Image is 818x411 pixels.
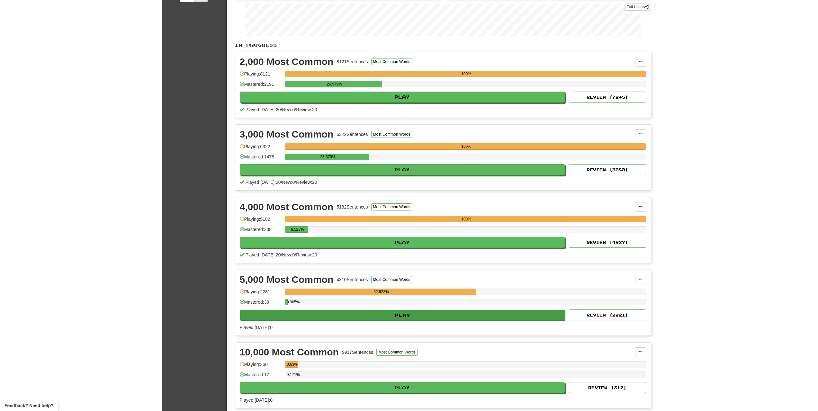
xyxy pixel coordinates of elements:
[371,276,412,283] button: Most Common Words
[337,204,368,210] div: 5182 Sentences
[240,347,339,357] div: 10,000 Most Common
[337,276,368,283] div: 4310 Sentences
[296,252,317,257] span: Review: 20
[240,57,334,67] div: 2,000 Most Common
[625,4,651,11] a: Full History
[240,154,282,164] div: Mastered: 1478
[287,143,646,150] div: 100%
[282,180,295,185] span: New: 0
[569,164,646,175] button: Review (5585)
[240,361,282,372] div: Playing: 360
[240,299,282,309] div: Mastered: 39
[240,289,282,299] div: Playing: 2281
[240,371,282,382] div: Mastered: 17
[240,398,273,403] span: Played [DATE]: 0
[245,180,281,185] span: Played [DATE]: 20
[287,154,369,160] div: 23.379%
[240,325,273,330] span: Played [DATE]: 0
[371,58,412,65] button: Most Common Words
[240,92,565,103] button: Play
[569,92,646,103] button: Review (7245)
[240,130,334,139] div: 3,000 Most Common
[240,226,282,237] div: Mastered: 338
[337,131,368,138] div: 6322 Sentences
[240,202,334,212] div: 4,000 Most Common
[240,275,334,284] div: 5,000 Most Common
[287,289,476,295] div: 52.923%
[240,81,282,92] div: Mastered: 2191
[281,107,282,112] span: /
[295,180,296,185] span: /
[282,252,295,257] span: New: 0
[376,349,418,356] button: Most Common Words
[295,252,296,257] span: /
[296,180,317,185] span: Review: 20
[4,402,53,409] span: Open feedback widget
[287,81,382,87] div: 26.979%
[287,299,288,305] div: 0.905%
[240,164,565,175] button: Play
[245,252,281,257] span: Played [DATE]: 20
[240,382,565,393] button: Play
[287,71,646,77] div: 100%
[281,180,282,185] span: /
[569,382,646,393] button: Review (312)
[569,309,646,320] button: Review (2221)
[240,71,282,81] div: Playing: 8121
[282,107,295,112] span: New: 0
[296,107,317,112] span: Review: 20
[287,361,298,368] div: 3.63%
[240,143,282,154] div: Playing: 6322
[240,310,565,321] button: Play
[337,58,368,65] div: 8121 Sentences
[295,107,296,112] span: /
[371,131,412,138] button: Most Common Words
[287,226,308,233] div: 6.523%
[245,107,281,112] span: Played [DATE]: 20
[240,237,565,248] button: Play
[371,203,412,210] button: Most Common Words
[287,216,646,222] div: 100%
[240,216,282,227] div: Playing: 5182
[281,252,282,257] span: /
[569,237,646,248] button: Review (4927)
[235,42,651,49] p: In Progress
[342,349,373,355] div: 9917 Sentences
